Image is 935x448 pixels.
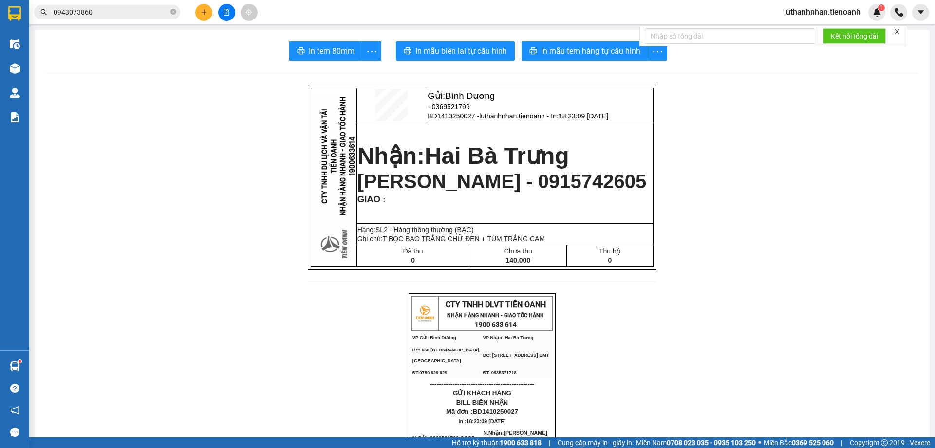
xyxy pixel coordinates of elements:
span: message [10,428,19,437]
span: In tem 80mm [309,45,355,57]
span: printer [297,47,305,56]
span: close [894,28,900,35]
span: more [362,45,381,58]
span: Miền Nam [636,437,756,448]
span: ⚪️ [758,441,761,445]
span: 18:23:09 [DATE] [559,112,608,120]
strong: 0708 023 035 - 0935 103 250 [667,439,756,447]
sup: 1 [878,4,885,11]
span: | [841,437,842,448]
span: [PERSON_NAME] - 0915742605 [357,171,647,192]
span: aim [245,9,252,16]
span: [PERSON_NAME] - [483,430,547,447]
img: phone-icon [895,8,903,17]
span: question-circle [10,384,19,393]
input: Nhập số tổng đài [645,28,815,44]
span: 18:23:09 [DATE] [467,418,506,424]
span: ĐC: [STREET_ADDRESS] BMT [483,353,549,358]
span: notification [10,406,19,415]
span: search [40,9,47,16]
button: Kết nối tổng đài [823,28,886,44]
span: GIAO [357,194,381,204]
span: BD1410250027 - [428,112,608,120]
img: warehouse-icon [10,88,20,98]
span: CTY TNHH DLVT TIẾN OANH [446,300,546,309]
button: aim [241,4,258,21]
span: luthanhnhan.tienoanh [776,6,868,18]
span: 0 [608,256,612,264]
span: In : [459,418,506,424]
span: close-circle [170,8,176,17]
span: Cung cấp máy in - giấy in: [558,437,634,448]
strong: Nhận: [357,143,569,169]
span: ĐT: 0935371718 [483,370,517,375]
sup: 1 [19,360,21,363]
span: file-add [223,9,230,16]
img: warehouse-icon [10,39,20,49]
span: 2 - Hàng thông thường (BẠC) [384,226,473,234]
img: logo-vxr [8,6,21,21]
span: Kết nối tổng đài [831,31,878,41]
button: printerIn mẫu biên lai tự cấu hình [396,41,515,61]
img: logo [412,301,437,326]
span: Miền Bắc [764,437,834,448]
span: Hàng:SL [357,226,474,234]
strong: NHẬN HÀNG NHANH - GIAO TỐC HÀNH [447,312,544,319]
span: N.Nhận: [483,430,547,447]
button: plus [195,4,212,21]
span: 0369521799. [430,435,479,441]
span: luthanhnhan.tienoanh - In: [479,112,608,120]
button: caret-down [912,4,929,21]
span: N.Gửi: [412,435,479,441]
span: 140.000 [505,256,530,264]
strong: 1900 633 614 [475,321,517,328]
span: Ghi chú: [357,235,545,243]
span: In mẫu biên lai tự cấu hình [415,45,507,57]
img: solution-icon [10,112,20,122]
span: close-circle [170,9,176,15]
span: 1 [879,4,883,11]
span: caret-down [916,8,925,17]
span: T BỌC BAO TRẮNG CHỮ ĐEN + TÚM TRẮNG CAM [383,235,545,243]
span: Gửi: [428,91,495,101]
span: BD1410250027 [473,408,518,415]
span: BILL BIÊN NHẬN [456,399,508,406]
span: - 0369521799 [428,103,469,111]
span: printer [404,47,411,56]
span: | [549,437,550,448]
strong: 1900 633 818 [500,439,542,447]
span: Mã đơn : [446,408,518,415]
button: printerIn mẫu tem hàng tự cấu hình [522,41,648,61]
span: Hỗ trợ kỹ thuật: [452,437,542,448]
span: 0 [411,256,415,264]
span: ---------------------------------------------- [430,380,534,388]
img: warehouse-icon [10,361,20,371]
span: VP Gửi: Bình Dương [412,335,456,340]
span: copyright [881,439,888,446]
span: Bình Dương [445,91,495,101]
strong: 0369 525 060 [792,439,834,447]
span: GỬI KHÁCH HÀNG [453,390,511,397]
button: more [362,41,381,61]
span: Thu hộ [599,247,621,255]
span: ĐC: 660 [GEOGRAPHIC_DATA], [GEOGRAPHIC_DATA] [412,348,481,363]
span: ĐT:0789 629 629 [412,370,448,375]
span: Đã thu [403,247,423,255]
button: printerIn tem 80mm [289,41,362,61]
span: CCCD: [460,435,478,441]
span: plus [201,9,207,16]
span: printer [529,47,537,56]
span: In mẫu tem hàng tự cấu hình [541,45,640,57]
input: Tìm tên, số ĐT hoặc mã đơn [54,7,168,18]
img: icon-new-feature [873,8,881,17]
span: Hai Bà Trưng [425,143,569,169]
img: warehouse-icon [10,63,20,74]
span: more [648,45,667,58]
span: : [380,196,385,204]
span: - [428,435,478,441]
span: VP Nhận: Hai Bà Trưng [483,335,533,340]
button: more [648,41,667,61]
span: Chưa thu [504,247,532,255]
button: file-add [218,4,235,21]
